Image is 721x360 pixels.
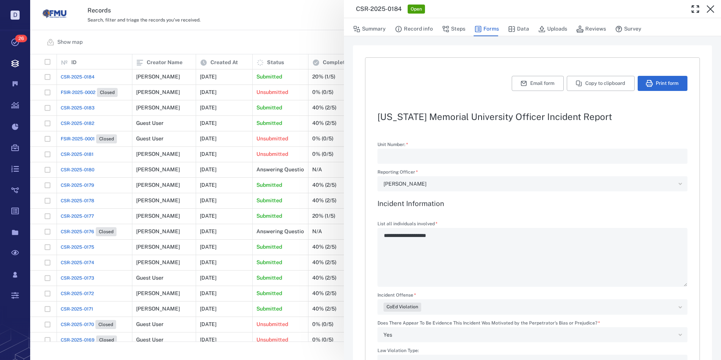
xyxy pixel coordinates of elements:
span: 26 [15,35,27,42]
button: Uploads [538,22,567,36]
p: D [11,11,20,20]
h3: Incident Information [377,199,687,208]
button: Steps [442,22,465,36]
div: Reporting Officer [377,176,687,191]
div: Yes [384,331,675,339]
button: Copy to clipboard [567,76,635,91]
button: Email form [512,76,564,91]
button: Survey [615,22,641,36]
button: Summary [353,22,386,36]
button: Data [508,22,529,36]
label: Incident Offense [377,293,687,299]
span: CoEd Violation [385,304,420,310]
button: Record info [395,22,433,36]
h3: CSR-2025-0184 [356,5,402,14]
div: Does There Appear To Be Evidence This Incident Was Motivated by the Perpetrator's Bias or Prejudice? [377,327,687,342]
button: Print form [638,76,687,91]
button: Close [703,2,718,17]
div: Unit Number: [377,149,687,164]
button: Reviews [576,22,606,36]
button: Toggle Fullscreen [688,2,703,17]
label: List all individuals involved [377,222,687,228]
button: Forms [474,22,499,36]
label: Law Violation Type: [377,348,687,355]
label: Does There Appear To Be Evidence This Incident Was Motivated by the Perpetrator's Bias or Prejudice? [377,321,687,327]
label: Unit Number: [377,142,687,149]
label: Reporting Officer [377,170,687,176]
h2: [US_STATE] Memorial University Officer Incident Report [377,112,687,121]
div: [PERSON_NAME] [384,180,675,188]
div: CoEd Violation [384,303,421,312]
div: Incident Offense [377,299,687,315]
span: Open [409,6,423,12]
